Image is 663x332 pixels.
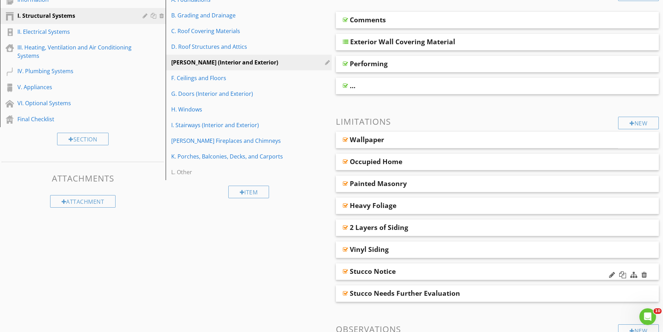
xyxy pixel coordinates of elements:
div: K. Porches, Balconies, Decks, and Carports [171,152,302,161]
div: II. Electrical Systems [17,28,133,36]
div: Occupied Home [350,157,402,166]
div: Exterior Wall Covering Material [350,38,455,46]
div: L. Other [171,168,302,176]
div: 2 Layers of Siding [350,223,408,232]
div: Final Checklist [17,115,133,123]
div: Performing [350,60,388,68]
div: Vinyl Siding [350,245,389,254]
iframe: Intercom live chat [639,308,656,325]
div: Item [228,186,269,198]
div: D. Roof Structures and Attics [171,43,302,51]
div: V. Appliances [17,83,133,91]
div: Comments [350,16,386,24]
div: B. Grading and Drainage [171,11,302,20]
div: … [350,82,355,90]
div: I. Stairways (Interior and Exterior) [171,121,302,129]
div: H. Windows [171,105,302,114]
div: Section [57,133,109,145]
div: Stucco Notice [350,267,396,276]
div: F. Ceilings and Floors [171,74,302,82]
h3: Limitations [336,117,659,126]
div: IV. Plumbing Systems [17,67,133,75]
div: G. Doors (Interior and Exterior) [171,90,302,98]
div: C. Roof Covering Materials [171,27,302,35]
div: Stucco Needs Further Evaluation [350,289,460,298]
div: Painted Masonry [350,179,407,188]
div: Attachment [50,195,116,208]
span: 10 [654,308,662,314]
div: Wallpaper [350,136,384,144]
div: [PERSON_NAME] Fireplaces and Chimneys [171,137,302,145]
div: I. Structural Systems [17,11,133,20]
div: VI. Optional Systems [17,99,133,107]
div: New [618,117,659,129]
div: [PERSON_NAME] (Interior and Exterior) [171,58,302,67]
div: Heavy Foliage [350,201,396,210]
div: III. Heating, Ventilation and Air Conditioning Systems [17,43,133,60]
